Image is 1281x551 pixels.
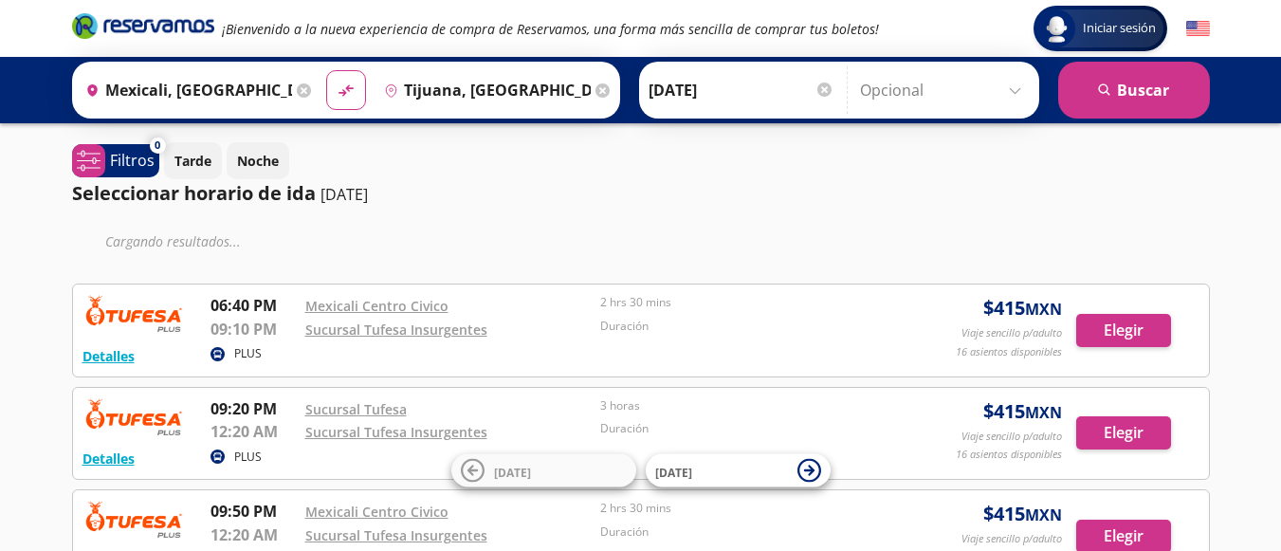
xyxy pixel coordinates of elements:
a: Sucursal Tufesa Insurgentes [305,526,487,544]
p: Duración [600,420,887,437]
small: MXN [1025,299,1062,320]
button: Buscar [1058,62,1210,119]
button: Detalles [82,346,135,366]
p: Viaje sencillo p/adulto [961,325,1062,341]
p: 09:50 PM [210,500,296,523]
p: Noche [237,151,279,171]
button: Elegir [1076,314,1171,347]
span: $ 415 [983,294,1062,322]
p: 09:10 PM [210,318,296,340]
span: [DATE] [655,464,692,480]
p: Seleccionar horario de ida [72,179,316,208]
span: $ 415 [983,500,1062,528]
small: MXN [1025,402,1062,423]
p: Filtros [110,149,155,172]
button: Detalles [82,449,135,468]
button: Elegir [1076,416,1171,450]
p: 06:40 PM [210,294,296,317]
button: English [1186,17,1210,41]
button: Noche [227,142,289,179]
p: 09:20 PM [210,397,296,420]
small: MXN [1025,505,1062,525]
a: Sucursal Tufesa Insurgentes [305,321,487,339]
p: Tarde [174,151,211,171]
p: Viaje sencillo p/adulto [961,429,1062,445]
button: 0Filtros [72,144,159,177]
i: Brand Logo [72,11,214,40]
button: Tarde [164,142,222,179]
input: Elegir Fecha [649,66,834,114]
input: Opcional [860,66,1030,114]
p: PLUS [234,345,262,362]
span: 0 [155,138,160,154]
input: Buscar Origen [78,66,292,114]
img: RESERVAMOS [82,397,187,435]
p: PLUS [234,449,262,466]
span: [DATE] [494,464,531,480]
span: $ 415 [983,397,1062,426]
p: 2 hrs 30 mins [600,294,887,311]
p: 12:20 AM [210,420,296,443]
p: [DATE] [320,183,368,206]
img: RESERVAMOS [82,294,187,332]
em: ¡Bienvenido a la nueva experiencia de compra de Reservamos, una forma más sencilla de comprar tus... [222,20,879,38]
span: Iniciar sesión [1075,19,1163,38]
p: 16 asientos disponibles [956,344,1062,360]
img: RESERVAMOS [82,500,187,538]
em: Cargando resultados ... [105,232,241,250]
button: [DATE] [646,454,831,487]
p: Duración [600,318,887,335]
a: Mexicali Centro Civico [305,297,448,315]
p: Viaje sencillo p/adulto [961,531,1062,547]
p: 3 horas [600,397,887,414]
p: Duración [600,523,887,541]
input: Buscar Destino [376,66,591,114]
a: Mexicali Centro Civico [305,503,448,521]
a: Brand Logo [72,11,214,46]
a: Sucursal Tufesa [305,400,407,418]
p: 12:20 AM [210,523,296,546]
button: [DATE] [451,454,636,487]
a: Sucursal Tufesa Insurgentes [305,423,487,441]
p: 2 hrs 30 mins [600,500,887,517]
p: 16 asientos disponibles [956,447,1062,463]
